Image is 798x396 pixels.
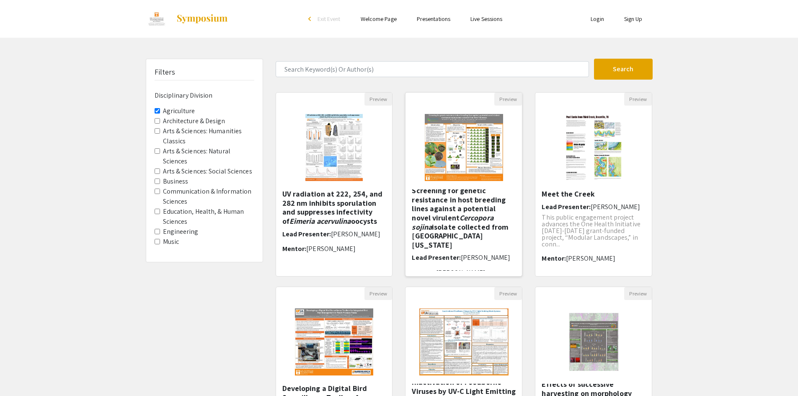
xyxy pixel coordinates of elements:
img: <p>Meet the Creek</p> [557,106,631,189]
button: Preview [624,287,652,300]
label: Architecture & Design [163,116,225,126]
button: Preview [364,287,392,300]
span: [PERSON_NAME] [331,230,380,238]
p: This public engagement project advances the One Health Initiative [DATE]-[DATE] grant-funded proj... [542,214,646,248]
label: Arts & Sciences: Humanities Classics [163,126,254,146]
h6: Disciplinary Division [155,91,254,99]
label: Education, Health, & Human Sciences [163,207,254,227]
label: Engineering [163,227,199,237]
span: [PERSON_NAME] [306,244,356,253]
div: Open Presentation <p>Screening for genetic resistance in host breeding lines against a potential ... [405,92,522,277]
iframe: Chat [6,358,36,390]
a: Live Sessions [470,15,502,23]
h5: Screening for genetic resistance in host breeding lines against a potential novel virulent isolat... [412,186,516,249]
div: arrow_back_ios [308,16,313,21]
label: Communication & Information Sciences [163,186,254,207]
img: <p>Inactivation of Foodborne Viruses by UV-C Light Emitting Diode Systems</p> [411,300,517,384]
button: Preview [364,93,392,106]
input: Search Keyword(s) Or Author(s) [276,61,589,77]
span: [PERSON_NAME] [591,202,640,211]
label: Music [163,237,179,247]
img: Discovery Day 2024 [146,8,168,29]
span: [PERSON_NAME] [566,254,615,263]
h6: Lead Presenter: [542,203,646,211]
span: Mentor: [282,244,307,253]
img: <p class="ql-align-center"><strong style="color: black;">Effects of successive harvesting on morp... [560,300,628,384]
div: Open Presentation <p>Meet the Creek</p> [535,92,652,277]
h5: UV radiation at 222, 254, and 282 nm inhibits sporulation and suppresses infectivity of oocysts [282,189,386,225]
label: Arts & Sciences: Social Sciences [163,166,252,176]
button: Search [594,59,653,80]
span: Mentor: [542,254,566,263]
h5: Filters [155,67,176,77]
button: Preview [494,93,522,106]
label: Business [163,176,189,186]
h6: Lead Presenter: [282,230,386,238]
em: Eimeria acervulina [289,216,351,226]
img: Symposium by ForagerOne [176,14,228,24]
label: Agriculture [163,106,195,116]
a: Presentations [417,15,450,23]
em: Cercopora sojina [412,213,493,232]
span: [PERSON_NAME] [461,253,510,262]
a: Login [591,15,604,23]
h5: Meet the Creek [542,189,646,199]
img: <p>Screening for genetic resistance in host breeding lines against a potential novel virulent <em... [416,106,511,189]
div: Open Presentation <p class="ql-align-center"><strong style="color: black;">UV radiation at 222, 2... [276,92,393,277]
h6: Lead Presenter: [412,254,516,261]
button: Preview [494,287,522,300]
span: Mentor: [412,268,436,277]
a: Sign Up [624,15,643,23]
a: Welcome Page [361,15,397,23]
a: Discovery Day 2024 [146,8,229,29]
label: Arts & Sciences: Natural Sciences [163,146,254,166]
span: Exit Event [318,15,341,23]
span: [PERSON_NAME] [436,268,486,277]
button: Preview [624,93,652,106]
img: <p class="ql-align-center"><strong style="color: black;">UV radiation at 222, 254, and 282 nm inh... [297,106,371,189]
img: <p>Developing a Digital Bird Surveillance Toolbox for Integrated Bird Pest Management in Fresh Pr... [287,300,382,384]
